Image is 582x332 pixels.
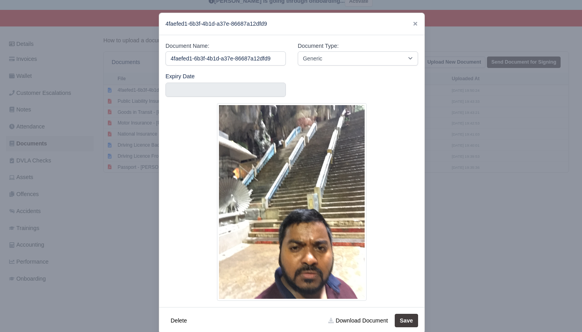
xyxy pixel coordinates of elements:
iframe: Chat Widget [542,294,582,332]
button: Delete [165,314,192,327]
label: Expiry Date [165,72,195,81]
label: Document Type: [298,41,339,51]
label: Document Name: [165,41,209,51]
div: 4faefed1-6b3f-4b1d-a37e-86687a12dfd9 [159,13,424,35]
a: Download Document [323,314,393,327]
button: Save [395,314,418,327]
